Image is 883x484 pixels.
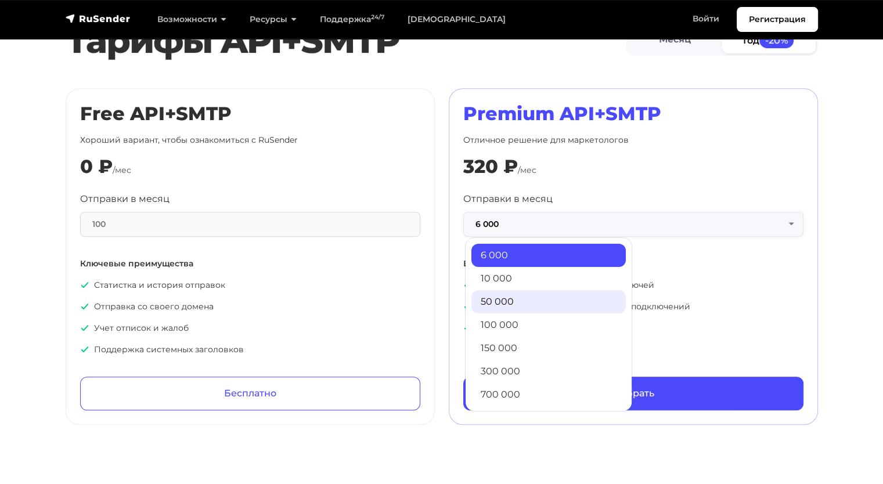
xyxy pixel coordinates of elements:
[80,156,113,178] div: 0 ₽
[463,192,553,206] label: Отправки в месяц
[146,8,238,31] a: Возможности
[80,377,420,410] a: Бесплатно
[80,345,89,354] img: icon-ok.svg
[471,313,626,337] a: 100 000
[471,290,626,313] a: 50 000
[80,301,420,313] p: Отправка со своего домена
[238,8,308,31] a: Ресурсы
[80,258,420,270] p: Ключевые преимущества
[80,103,420,125] h2: Free API+SMTP
[371,13,384,21] sup: 24/7
[66,20,626,62] h2: Тарифы API+SMTP
[80,322,420,334] p: Учет отписок и жалоб
[396,8,517,31] a: [DEMOGRAPHIC_DATA]
[463,258,803,270] p: Все что входит в «Free», плюс:
[463,302,473,311] img: icon-ok.svg
[471,360,626,383] a: 300 000
[463,323,473,333] img: icon-ok.svg
[471,244,626,267] a: 6 000
[759,32,794,48] span: -20%
[471,337,626,360] a: 150 000
[80,344,420,356] p: Поддержка системных заголовков
[463,156,518,178] div: 320 ₽
[113,165,131,175] span: /мес
[722,27,816,53] a: Год
[80,302,89,311] img: icon-ok.svg
[80,134,420,146] p: Хороший вариант, чтобы ознакомиться с RuSender
[463,103,803,125] h2: Premium API+SMTP
[471,267,626,290] a: 10 000
[463,212,803,237] button: 6 000
[463,279,803,291] p: Неограниченное количество API ключей
[518,165,536,175] span: /мес
[463,301,803,313] p: Неограниченное количество SMTP подключений
[66,13,131,24] img: RuSender
[471,383,626,406] a: 700 000
[80,323,89,333] img: icon-ok.svg
[308,8,396,31] a: Поддержка24/7
[80,192,170,206] label: Отправки в месяц
[463,377,803,410] a: Выбрать
[471,406,626,429] a: 1 500 000
[681,7,731,31] a: Войти
[80,279,420,291] p: Статистка и история отправок
[465,237,632,411] ul: 6 000
[628,27,722,53] a: Месяц
[463,322,803,334] p: Приоритетная поддержка
[80,280,89,290] img: icon-ok.svg
[463,280,473,290] img: icon-ok.svg
[737,7,818,32] a: Регистрация
[463,134,803,146] p: Отличное решение для маркетологов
